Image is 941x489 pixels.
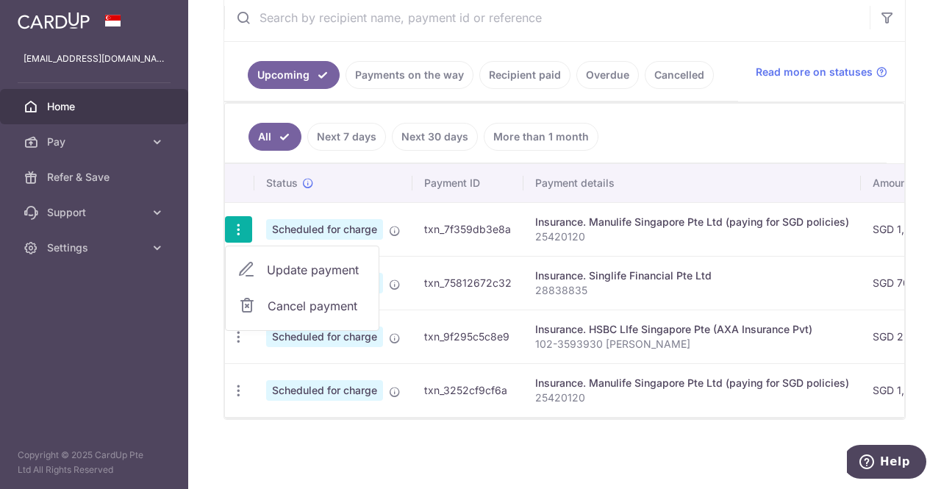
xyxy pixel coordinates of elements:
a: All [248,123,301,151]
iframe: Opens a widget where you can find more information [847,445,926,482]
p: 28838835 [535,283,849,298]
span: Status [266,176,298,190]
div: Insurance. Manulife Singapore Pte Ltd (paying for SGD policies) [535,376,849,390]
div: Insurance. Singlife Financial Pte Ltd [535,268,849,283]
div: Insurance. HSBC LIfe Singapore Pte (AXA Insurance Pvt) [535,322,849,337]
span: Home [47,99,144,114]
a: Next 30 days [392,123,478,151]
td: txn_7f359db3e8a [412,202,523,256]
th: Payment details [523,164,861,202]
a: Read more on statuses [756,65,887,79]
a: Payments on the way [346,61,473,89]
span: Scheduled for charge [266,219,383,240]
td: txn_75812672c32 [412,256,523,310]
span: Pay [47,135,144,149]
span: Scheduled for charge [266,326,383,347]
a: Upcoming [248,61,340,89]
img: CardUp [18,12,90,29]
td: txn_3252cf9cf6a [412,363,523,417]
a: Recipient paid [479,61,570,89]
a: Cancelled [645,61,714,89]
span: Settings [47,240,144,255]
td: txn_9f295c5c8e9 [412,310,523,363]
span: Scheduled for charge [266,380,383,401]
p: 25420120 [535,390,849,405]
a: More than 1 month [484,123,598,151]
span: Refer & Save [47,170,144,185]
a: Next 7 days [307,123,386,151]
div: Insurance. Manulife Singapore Pte Ltd (paying for SGD policies) [535,215,849,229]
span: Read more on statuses [756,65,873,79]
a: Overdue [576,61,639,89]
span: Support [47,205,144,220]
span: Amount [873,176,910,190]
p: 102-3593930 [PERSON_NAME] [535,337,849,351]
th: Payment ID [412,164,523,202]
p: 25420120 [535,229,849,244]
p: [EMAIL_ADDRESS][DOMAIN_NAME] [24,51,165,66]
